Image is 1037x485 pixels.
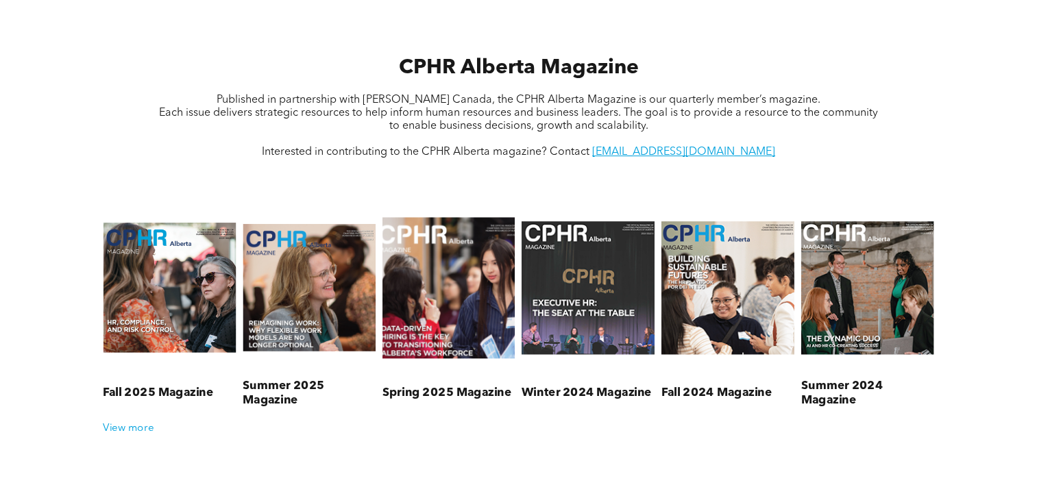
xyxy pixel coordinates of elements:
[382,386,512,400] h3: Spring 2025 Magazine
[217,95,820,105] span: Published in partnership with [PERSON_NAME] Canada, the CPHR Alberta Magazine is our quarterly me...
[661,386,772,400] h3: Fall 2024 Magazine
[159,108,878,132] span: Each issue delivers strategic resources to help inform human resources and business leaders. The ...
[522,386,652,400] h3: Winter 2024 Magazine
[801,378,934,407] h3: Summer 2024 Magazine
[103,386,213,400] h3: Fall 2025 Magazine
[592,147,775,158] a: [EMAIL_ADDRESS][DOMAIN_NAME]
[243,378,376,407] h3: Summer 2025 Magazine
[398,58,638,78] span: CPHR Alberta Magazine
[262,147,589,158] span: Interested in contributing to the CPHR Alberta magazine? Contact
[97,423,941,435] div: View more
